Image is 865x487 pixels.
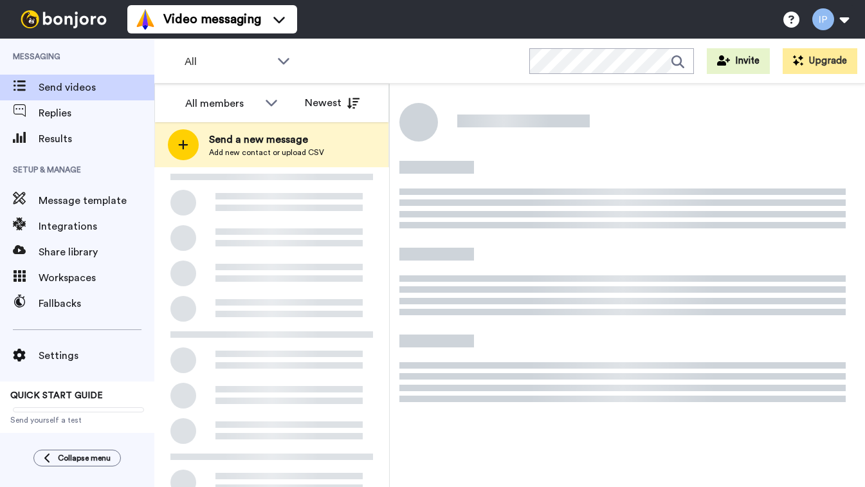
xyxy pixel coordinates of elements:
span: Add new contact or upload CSV [209,147,324,158]
div: All members [185,96,259,111]
span: Collapse menu [58,453,111,463]
button: Upgrade [783,48,857,74]
span: Replies [39,106,154,121]
span: Results [39,131,154,147]
img: vm-color.svg [135,9,156,30]
span: Workspaces [39,270,154,286]
span: Fallbacks [39,296,154,311]
span: All [185,54,271,69]
button: Newest [295,90,369,116]
img: bj-logo-header-white.svg [15,10,112,28]
span: Send videos [39,80,154,95]
span: Message template [39,193,154,208]
span: Send yourself a test [10,415,144,425]
span: Settings [39,348,154,363]
span: Video messaging [163,10,261,28]
span: Integrations [39,219,154,234]
span: QUICK START GUIDE [10,391,103,400]
button: Invite [707,48,770,74]
button: Collapse menu [33,450,121,466]
span: Send a new message [209,132,324,147]
span: Share library [39,244,154,260]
